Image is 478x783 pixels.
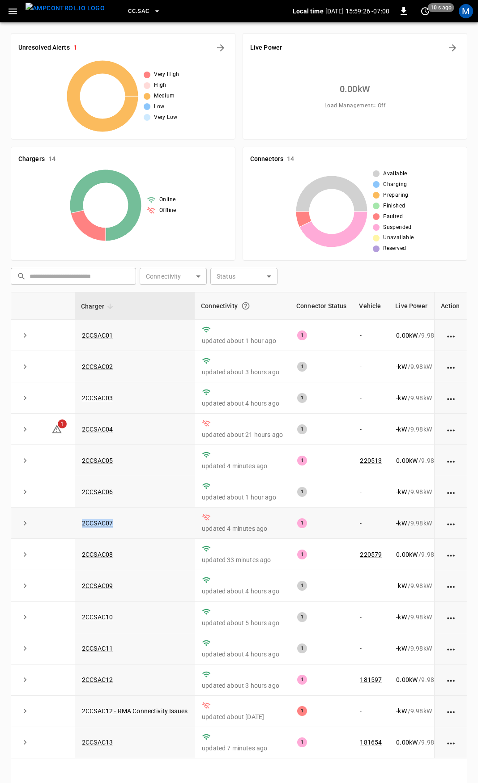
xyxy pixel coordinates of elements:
[202,430,283,439] p: updated about 21 hours ago
[396,519,406,528] p: - kW
[353,292,389,320] th: Vehicle
[297,518,307,528] div: 1
[82,363,113,370] a: 2CCSAC02
[159,206,176,215] span: Offline
[396,581,406,590] p: - kW
[396,331,418,340] p: 0.00 kW
[297,550,307,559] div: 1
[353,351,389,382] td: -
[82,707,188,715] a: 2CCSAC12 - RMA Connectivity Issues
[396,456,418,465] p: 0.00 kW
[360,551,382,558] a: 220579
[445,613,457,622] div: action cell options
[202,336,283,345] p: updated about 1 hour ago
[396,738,418,747] p: 0.00 kW
[396,581,443,590] div: / 9.98 kW
[202,399,283,408] p: updated about 4 hours ago
[396,707,406,715] p: - kW
[297,643,307,653] div: 1
[396,394,443,402] div: / 9.98 kW
[202,712,283,721] p: updated about [DATE]
[445,707,457,715] div: action cell options
[18,516,32,530] button: expand row
[396,362,443,371] div: / 9.98 kW
[445,331,457,340] div: action cell options
[82,676,113,683] a: 2CCSAC12
[396,362,406,371] p: - kW
[396,550,418,559] p: 0.00 kW
[18,154,45,164] h6: Chargers
[396,394,406,402] p: - kW
[297,612,307,622] div: 1
[396,675,443,684] div: / 9.98 kW
[18,673,32,686] button: expand row
[154,70,179,79] span: Very High
[82,582,113,589] a: 2CCSAC09
[396,707,443,715] div: / 9.98 kW
[26,3,105,14] img: ampcontrol.io logo
[324,102,385,110] span: Load Management = Off
[202,681,283,690] p: updated about 3 hours ago
[48,154,55,164] h6: 14
[360,457,382,464] a: 220513
[383,244,406,253] span: Reserved
[154,102,164,111] span: Low
[81,301,116,312] span: Charger
[154,113,177,122] span: Very Low
[202,461,283,470] p: updated 4 minutes ago
[445,550,457,559] div: action cell options
[396,425,443,434] div: / 9.98 kW
[82,332,113,339] a: 2CCSAC01
[297,737,307,747] div: 1
[82,739,113,746] a: 2CCSAC13
[297,362,307,372] div: 1
[445,456,457,465] div: action cell options
[287,154,294,164] h6: 14
[396,425,406,434] p: - kW
[383,191,409,200] span: Preparing
[297,706,307,716] div: 1
[396,644,406,653] p: - kW
[396,613,443,622] div: / 9.98 kW
[18,423,32,436] button: expand row
[396,456,443,465] div: / 9.98 kW
[360,739,382,746] a: 181654
[202,555,283,564] p: updated 33 minutes ago
[445,519,457,528] div: action cell options
[383,169,407,178] span: Available
[389,292,450,320] th: Live Power
[396,644,443,653] div: / 9.98 kW
[58,419,67,428] span: 1
[18,454,32,467] button: expand row
[82,614,113,621] a: 2CCSAC10
[353,570,389,601] td: -
[82,488,113,495] a: 2CCSAC06
[297,424,307,434] div: 1
[18,736,32,749] button: expand row
[202,618,283,627] p: updated about 5 hours ago
[445,738,457,747] div: action cell options
[250,43,282,53] h6: Live Power
[154,92,175,101] span: Medium
[396,550,443,559] div: / 9.98 kW
[396,738,443,747] div: / 9.98 kW
[297,487,307,497] div: 1
[297,675,307,685] div: 1
[18,610,32,624] button: expand row
[428,3,454,12] span: 10 s ago
[459,4,473,18] div: profile-icon
[353,633,389,664] td: -
[128,6,149,17] span: CC.SAC
[124,3,164,20] button: CC.SAC
[202,493,283,502] p: updated about 1 hour ago
[154,81,166,90] span: High
[396,613,406,622] p: - kW
[396,487,443,496] div: / 9.98 kW
[82,645,113,652] a: 2CCSAC11
[202,368,283,377] p: updated about 3 hours ago
[18,329,32,342] button: expand row
[82,520,113,527] a: 2CCSAC07
[353,320,389,351] td: -
[82,551,113,558] a: 2CCSAC08
[202,524,283,533] p: updated 4 minutes ago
